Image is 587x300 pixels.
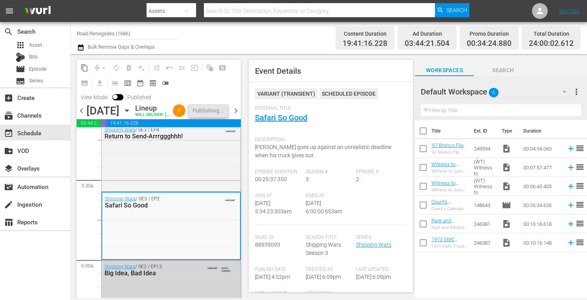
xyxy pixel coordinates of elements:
[4,218,13,227] span: Reports
[105,127,135,133] a: Shipping Wars
[502,219,511,229] span: Video
[431,180,468,215] a: Witness to Justice by A&E (WT) Witness to Justice: [PERSON_NAME] 150
[343,28,387,39] div: Content Duration
[106,119,241,127] span: 19:41:16.228
[231,106,241,116] span: chevron_right
[306,235,352,241] span: Season Title
[356,242,391,248] a: Shipping Wars
[86,104,119,117] div: [DATE]
[161,79,169,87] span: toggle_off
[4,164,13,173] span: Overlays
[575,238,585,247] span: reorder
[4,182,13,192] span: Automation
[572,87,581,96] span: more_vert
[421,81,574,103] div: Default Workspace
[225,195,235,202] span: VARIANT
[207,263,218,269] span: VARIANT
[559,8,580,14] a: Sign Out
[446,3,467,17] span: Search
[4,111,13,120] span: Channels
[567,238,575,247] svg: Add to Schedule
[467,39,512,48] span: 00:34:24.880
[105,196,136,202] a: Shipping Wars
[255,291,302,297] span: Media Credit
[431,169,468,174] div: Witness to Justice by A&E (WT) Witness to Justice: [PERSON_NAME] 150
[431,142,464,148] a: '67 Bronco Flip
[255,66,301,76] span: Event Details
[105,196,201,209] div: / SE3 / EP2:
[567,201,575,209] svg: Add to Schedule
[105,133,202,140] div: Return to Send-Arrrggghhh!
[431,199,451,211] a: Count's Calendar
[306,193,352,199] span: Ends At
[123,62,135,74] span: Select an event to delete
[189,104,228,118] button: Publishing...
[19,2,57,20] img: ans4CAIJ8jUAAAAAAAAAAAAAAAAAAAAAAAAgQb4GAAAAAAAAAAAAAAAAAAAAAAAAJMjXAAAAAAAAAAAAAAAAAAAAAAAAgAT5G...
[529,39,574,48] span: 24:00:02.612
[255,176,287,182] span: 00:25:37.350
[356,169,403,175] span: Episode #
[78,62,91,74] span: Copy Lineup
[105,127,202,140] div: / SE3 / EP4:
[4,200,13,209] span: Ingestion
[471,196,499,215] td: 148643
[319,88,378,99] div: Scheduled Episode
[474,65,533,75] span: Search
[112,94,118,100] span: Toggle to switch from Published to Draft view.
[123,94,155,100] span: Published
[193,104,224,118] div: Publishing...
[306,200,342,215] span: [DATE] 6:00:00.653am
[91,62,110,74] span: Remove Gaps & Overlaps
[105,202,201,209] div: Safari So Good
[471,139,499,158] td: 249594
[255,200,292,215] span: [DATE] 5:34:23.303am
[222,263,236,272] span: AUTO-LOOPED
[567,163,575,172] svg: Add to Schedule
[502,144,511,153] span: Video
[520,158,563,177] td: 00:07:57.477
[16,64,25,74] span: Episode
[135,113,170,118] div: WILL DELIVER: [DATE] 4a (local)
[226,126,236,133] span: VARIANT
[356,176,359,182] span: 2
[173,107,185,114] span: 1
[520,233,563,252] td: 00:10:16.148
[502,200,511,210] span: movie
[135,104,170,113] div: Lineup
[431,206,468,211] div: Count's Calendar
[520,196,563,215] td: 00:26:34.626
[78,77,91,89] span: Create Series Block
[405,39,449,48] span: 03:44:21.504
[29,53,38,61] span: Bits
[431,225,468,230] div: Rare and Wicked 1962 [PERSON_NAME]
[102,119,106,127] span: 00:34:24.880
[567,182,575,191] svg: Add to Schedule
[159,77,172,89] span: 24 hours Lineup View is OFF
[520,215,563,233] td: 00:10:18.618
[575,144,585,153] span: reorder
[91,75,106,91] span: Download as CSV
[502,182,511,191] span: video_file
[306,169,352,175] span: Season #
[255,137,403,143] span: Description:
[255,274,290,280] span: [DATE] 4:52pm
[29,65,47,73] span: Episode
[356,274,391,280] span: [DATE] 6:09pm
[255,193,302,199] span: Airs At
[529,28,574,39] div: Total Duration
[136,79,144,87] span: date_range_outlined
[431,236,467,254] a: 1973 GMC Truck Gets EPIC Air Brush
[431,187,468,193] div: Witness to Justice by A&E (WT) Witness to Justice: [PERSON_NAME] 150
[255,113,307,122] a: Safari So Good
[575,200,585,209] span: reorder
[471,158,499,177] td: Witness to Justice by A&E (WT) Witness to Justice: [PERSON_NAME] 150
[519,120,566,142] th: Duration
[105,269,202,277] div: Big Idea, Bad Idea
[431,150,464,155] div: '67 Bronco Flip
[489,84,499,101] span: 6
[29,41,42,49] span: Asset
[306,291,352,297] span: Keywords
[16,76,25,86] span: Series
[81,64,88,72] span: content_copy
[415,65,474,75] span: Workspaces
